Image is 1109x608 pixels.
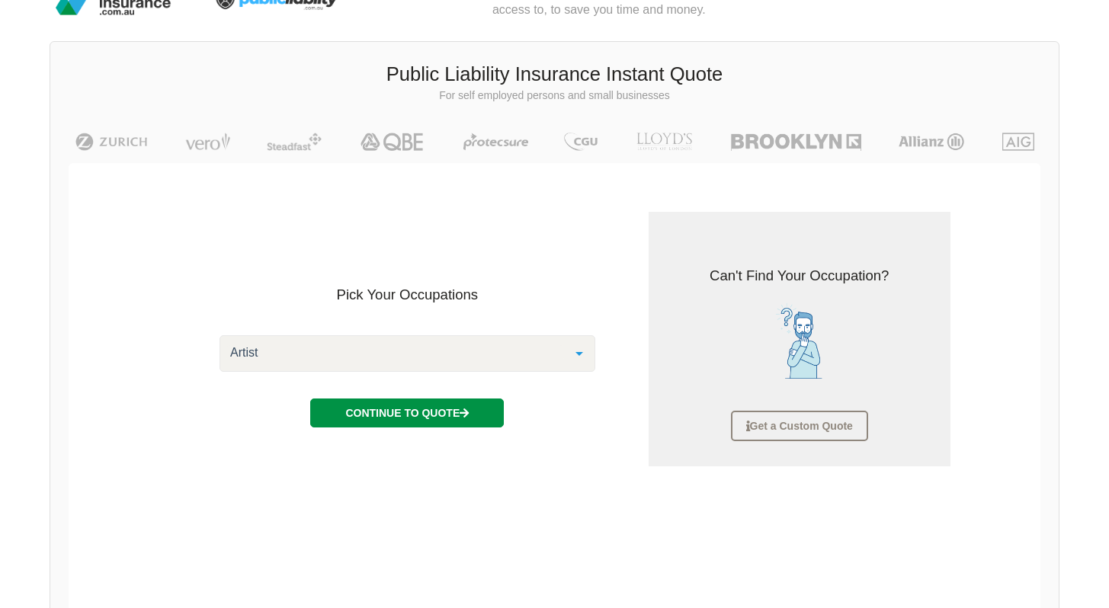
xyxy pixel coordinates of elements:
[69,133,155,151] img: Zurich | Public Liability Insurance
[660,266,939,286] h3: Can't Find Your Occupation?
[725,133,867,151] img: Brooklyn | Public Liability Insurance
[996,133,1041,151] img: AIG | Public Liability Insurance
[891,133,972,151] img: Allianz | Public Liability Insurance
[351,133,434,151] img: QBE | Public Liability Insurance
[226,345,564,360] span: Artist
[558,133,604,151] img: CGU | Public Liability Insurance
[220,285,595,305] h3: Pick Your Occupations
[261,133,328,151] img: Steadfast | Public Liability Insurance
[62,88,1047,104] p: For self employed persons and small businesses
[310,398,504,427] button: Continue to Quote
[457,133,534,151] img: Protecsure | Public Liability Insurance
[178,133,237,151] img: Vero | Public Liability Insurance
[628,133,701,151] img: LLOYD's | Public Liability Insurance
[731,411,868,441] a: Get a Custom Quote
[62,61,1047,88] h3: Public Liability Insurance Instant Quote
